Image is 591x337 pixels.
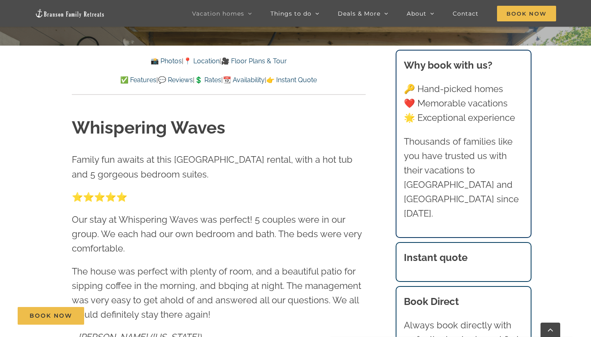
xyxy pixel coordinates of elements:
[404,82,524,125] p: 🔑 Hand-picked homes ❤️ Memorable vacations 🌟 Exceptional experience
[72,264,366,322] p: The house was perfect with plenty of room, and a beautiful patio for sipping coffee in the mornin...
[221,57,287,65] a: 🎥 Floor Plans & Tour
[35,9,105,18] img: Branson Family Retreats Logo
[72,56,366,67] p: | |
[120,76,156,84] a: ✅ Features
[453,11,479,16] span: Contact
[404,295,459,307] b: Book Direct
[270,11,312,16] span: Things to do
[266,76,317,84] a: 👉 Instant Quote
[72,154,353,179] span: Family fun awaits at this [GEOGRAPHIC_DATA] rental, with a hot tub and 5 gorgeous bedroom suites.
[338,11,380,16] span: Deals & More
[72,75,366,85] p: | | | |
[404,134,524,221] p: Thousands of families like you have trusted us with their vacations to [GEOGRAPHIC_DATA] and [GEO...
[72,116,366,140] h1: Whispering Waves
[72,190,366,204] p: ⭐️⭐️⭐️⭐️⭐️
[18,307,84,325] a: Book Now
[407,11,426,16] span: About
[183,57,220,65] a: 📍 Location
[195,76,221,84] a: 💲 Rates
[30,312,72,319] span: Book Now
[72,212,366,256] p: Our stay at Whispering Waves was perfect! 5 couples were in our group. We each had our own bedroo...
[404,58,524,73] h3: Why book with us?
[497,6,556,21] span: Book Now
[192,11,244,16] span: Vacation homes
[158,76,193,84] a: 💬 Reviews
[223,76,265,84] a: 📆 Availability
[151,57,182,65] a: 📸 Photos
[404,252,467,263] strong: Instant quote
